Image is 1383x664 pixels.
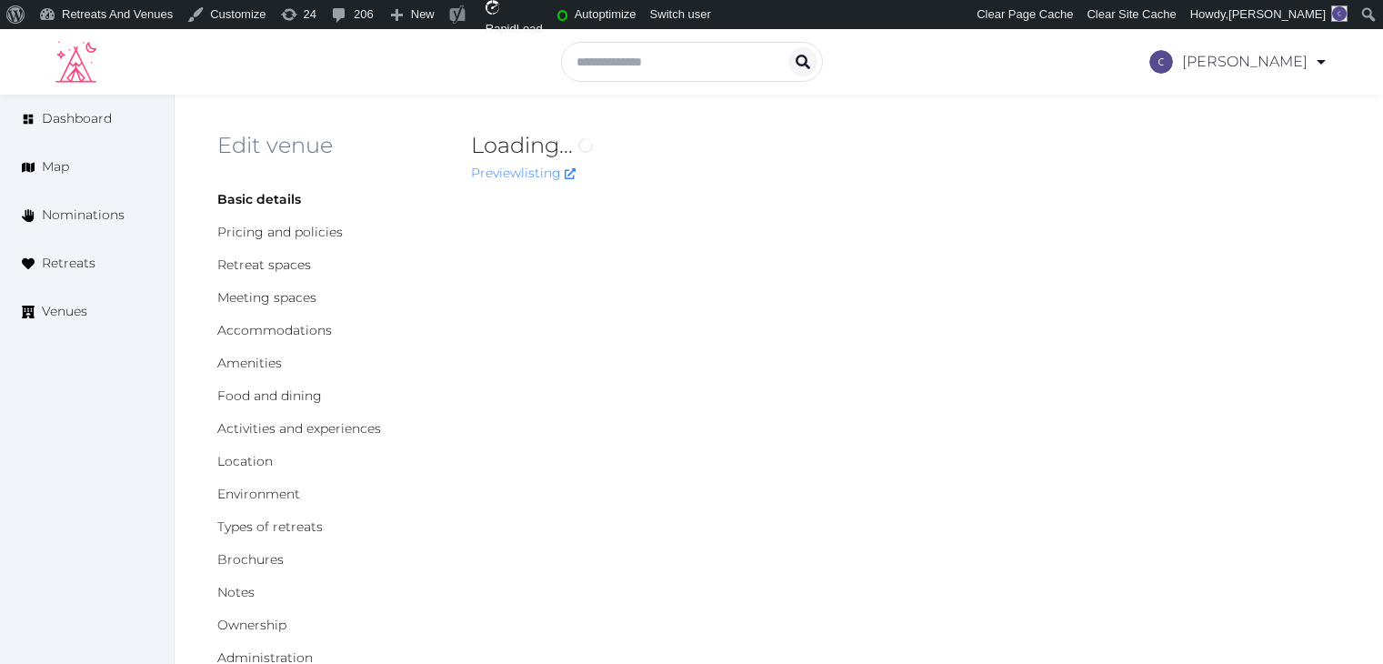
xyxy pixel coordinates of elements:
h2: Loading... [471,131,1116,160]
span: Venues [42,302,87,321]
span: Map [42,157,69,176]
a: Basic details [217,191,301,207]
span: Dashboard [42,109,112,128]
a: Notes [217,584,255,600]
a: Retreat spaces [217,257,311,273]
span: Clear Site Cache [1087,7,1176,21]
a: Accommodations [217,322,332,338]
a: Food and dining [217,387,322,404]
a: Brochures [217,551,284,568]
a: Pricing and policies [217,224,343,240]
a: Preview listing [471,165,576,181]
a: Amenities [217,355,282,371]
a: Location [217,453,273,469]
span: Nominations [42,206,125,225]
a: Types of retreats [217,518,323,535]
span: Retreats [42,254,95,273]
h2: Edit venue [217,131,442,160]
a: [PERSON_NAME] [1149,36,1328,87]
span: Clear Page Cache [977,7,1073,21]
span: [PERSON_NAME] [1228,7,1326,21]
a: Ownership [217,617,286,633]
a: Environment [217,486,300,502]
a: Meeting spaces [217,289,316,306]
a: Activities and experiences [217,420,381,437]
